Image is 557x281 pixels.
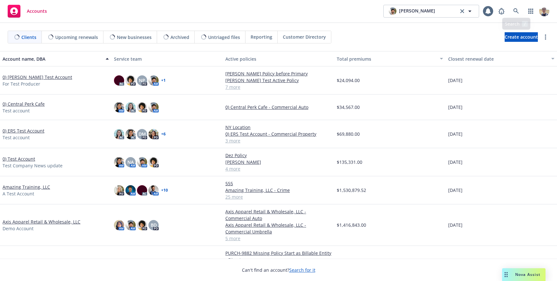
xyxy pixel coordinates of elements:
a: 555 [225,180,332,187]
span: NP [139,77,145,84]
img: photo [148,157,159,167]
span: [DATE] [448,159,463,165]
span: New businesses [117,34,152,41]
img: photo [114,129,124,139]
span: $24,094.00 [337,77,360,84]
a: 4 more [225,165,332,172]
span: [DATE] [448,104,463,110]
span: Upcoming renewals [55,34,98,41]
span: Test account [3,134,30,141]
a: 0) Test Account [3,156,35,162]
a: + 1 [161,79,166,82]
a: Accounts [5,2,49,20]
span: Create account [505,31,538,43]
div: Active policies [225,56,332,62]
a: Axis Apparel Retail & Wholesale, LLC - Commercial Auto [225,208,332,222]
a: [PERSON_NAME] Test Active Policy [225,77,332,84]
img: photo [148,102,159,112]
a: NY Location [225,124,332,131]
a: 0) [PERSON_NAME] Test Account [3,74,72,80]
span: $34,567.00 [337,104,360,110]
span: [DATE] [448,77,463,84]
span: Customer Directory [283,34,326,40]
a: 0) Central Perk Cafe [3,101,45,107]
a: more [542,33,549,41]
a: 7 more [225,84,332,90]
img: photo [125,75,136,86]
span: For Test Producer [3,80,40,87]
a: Axis Apparel Retail & Wholesale, LLC - Commercial Umbrella [225,222,332,235]
a: Create account [505,32,538,42]
a: + 10 [161,188,168,192]
span: $1,530,879.52 [337,187,366,194]
a: Axis Apparel Retail & Wholesale, LLC [3,218,80,225]
button: Active policies [223,51,334,66]
button: Nova Assist [502,268,546,281]
img: photo [137,102,147,112]
img: photo [137,220,147,230]
span: Test Company News update [3,162,63,169]
img: photo [137,157,147,167]
div: Closest renewal date [448,56,547,62]
a: 5 more [225,235,332,242]
img: photo [114,220,124,230]
a: 3 more [225,137,332,144]
span: [DATE] [448,222,463,228]
button: Closest renewal date [446,51,557,66]
span: Accounts [27,9,47,14]
a: [PERSON_NAME] [225,159,332,165]
a: clear selection [458,7,466,15]
img: photo [389,7,396,15]
a: 25 more [225,194,332,200]
img: photo [539,6,549,16]
a: 0) ERS Test Account - Commercial Property [225,131,332,137]
a: 0) ERS Test Account [3,127,44,134]
a: Switch app [524,5,537,18]
span: DM [139,131,146,137]
span: Demo Account [3,225,34,232]
img: photo [148,185,159,195]
a: Search [510,5,523,18]
button: photo[PERSON_NAME]clear selection [383,5,479,18]
span: [DATE] [448,131,463,137]
span: BD [151,222,157,228]
span: $135,331.00 [337,159,362,165]
span: Can't find an account? [242,267,315,273]
span: [PERSON_NAME] [399,7,435,15]
a: Amazing Training, LLC [3,184,50,190]
a: Report a Bug [495,5,508,18]
a: 0) Central Perk Cafe - Commercial Auto [225,104,332,110]
img: photo [114,185,124,195]
span: [DATE] [448,187,463,194]
img: photo [125,185,136,195]
img: photo [148,129,159,139]
div: Drag to move [502,268,510,281]
a: [PERSON_NAME] Policy before Primary [225,70,332,77]
div: Total premiums [337,56,436,62]
img: photo [125,129,136,139]
a: + 6 [161,132,166,136]
span: Untriaged files [208,34,240,41]
img: photo [137,185,147,195]
div: Account name, DBA [3,56,102,62]
span: NA [127,159,134,165]
span: Reporting [251,34,272,40]
img: photo [114,157,124,167]
img: photo [125,102,136,112]
span: $1,416,843.00 [337,222,366,228]
img: photo [114,102,124,112]
span: Test account [3,107,30,114]
span: Nova Assist [515,272,540,277]
div: Service team [114,56,220,62]
span: Archived [170,34,189,41]
a: Search for it [289,267,315,273]
span: A Test Account [3,190,34,197]
a: Amazing Training, LLC - Crime [225,187,332,194]
button: Total premiums [334,51,446,66]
